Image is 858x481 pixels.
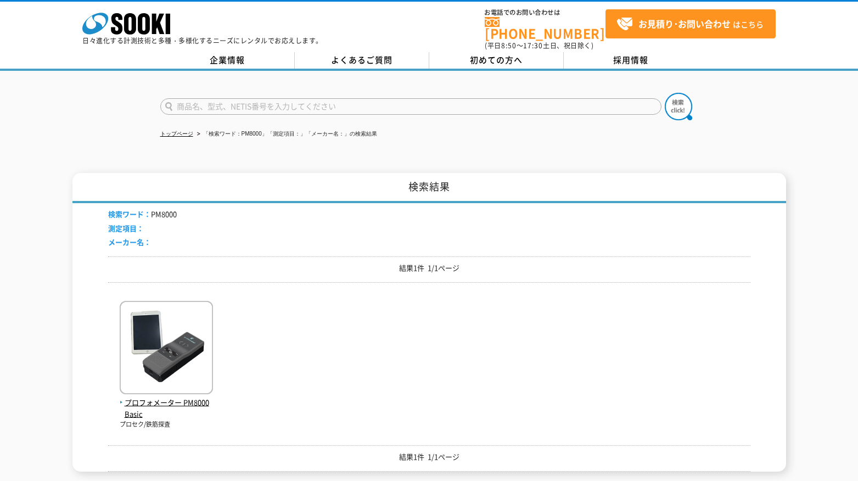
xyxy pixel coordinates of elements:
[120,301,213,397] img: PM8000Basic
[605,9,776,38] a: お見積り･お問い合わせはこちら
[160,52,295,69] a: 企業情報
[429,52,564,69] a: 初めての方へ
[108,209,151,219] span: 検索ワード：
[160,98,661,115] input: 商品名、型式、NETIS番号を入力してください
[523,41,543,51] span: 17:30
[120,385,213,420] a: プロフォメーター PM8000Basic
[485,41,593,51] span: (平日 ～ 土日、祝日除く)
[108,237,151,247] span: メーカー名：
[485,17,605,40] a: [PHONE_NUMBER]
[108,223,144,233] span: 測定項目：
[82,37,323,44] p: 日々進化する計測技術と多種・多様化するニーズにレンタルでお応えします。
[108,209,177,220] li: PM8000
[195,128,377,140] li: 「検索ワード：PM8000」「測定項目：」「メーカー名：」の検索結果
[295,52,429,69] a: よくあるご質問
[108,262,750,274] p: 結果1件 1/1ページ
[108,451,750,463] p: 結果1件 1/1ページ
[485,9,605,16] span: お電話でのお問い合わせは
[470,54,523,66] span: 初めての方へ
[616,16,764,32] span: はこちら
[564,52,698,69] a: 採用情報
[638,17,731,30] strong: お見積り･お問い合わせ
[160,131,193,137] a: トップページ
[72,173,786,203] h1: 検索結果
[120,397,213,420] span: プロフォメーター PM8000Basic
[501,41,517,51] span: 8:50
[665,93,692,120] img: btn_search.png
[120,420,213,429] p: プロセク/鉄筋探査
